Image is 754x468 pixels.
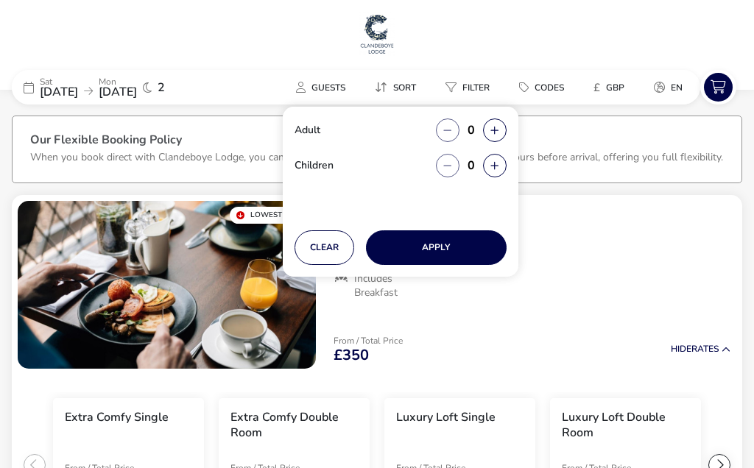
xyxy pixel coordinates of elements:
naf-pibe-menu-bar-item: Codes [507,77,582,98]
div: Bed & Breakfast1 night B&B | Best available rateIncludes Breakfast [322,195,742,311]
button: Sort [363,77,428,98]
button: en [642,77,694,98]
span: £350 [334,348,369,363]
h2: Bed & Breakfast [334,207,730,224]
button: £GBP [582,77,636,98]
naf-pibe-menu-bar-item: Sort [363,77,434,98]
label: Adult [295,125,332,135]
span: 2 [158,82,165,93]
button: Apply [366,230,507,265]
img: Main Website [359,12,395,56]
swiper-slide: 1 / 1 [18,201,316,369]
span: GBP [606,82,624,93]
p: Sat [40,77,78,86]
h3: Our Flexible Booking Policy [30,134,724,149]
span: Codes [535,82,564,93]
span: Includes Breakfast [354,272,421,299]
div: Lowest Rate [230,207,310,224]
button: Codes [507,77,576,98]
span: Sort [393,82,416,93]
naf-pibe-menu-bar-item: Guests [284,77,363,98]
button: HideRates [671,344,730,354]
p: When you book direct with Clandeboye Lodge, you can cancel or change your booking for free up to ... [30,150,723,164]
div: Sat[DATE]Mon[DATE]2 [12,70,233,104]
span: Filter [462,82,490,93]
p: Mon [99,77,137,86]
span: [DATE] [99,84,137,100]
button: Guests [284,77,357,98]
p: 1 night B&B | Best available rate [334,230,730,245]
h3: Luxury Loft Single [396,410,496,425]
h3: Extra Comfy Double Room [230,410,358,441]
label: Children [295,160,345,171]
i: £ [593,80,600,95]
span: [DATE] [40,84,78,100]
button: Filter [434,77,501,98]
h3: Luxury Loft Double Room [562,410,689,441]
p: From / Total Price [334,336,403,345]
naf-pibe-menu-bar-item: £GBP [582,77,642,98]
span: Hide [671,343,691,355]
span: Guests [311,82,345,93]
span: en [671,82,683,93]
button: Clear [295,230,354,265]
h3: Extra Comfy Single [65,410,169,425]
naf-pibe-menu-bar-item: en [642,77,700,98]
naf-pibe-menu-bar-item: Filter [434,77,507,98]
